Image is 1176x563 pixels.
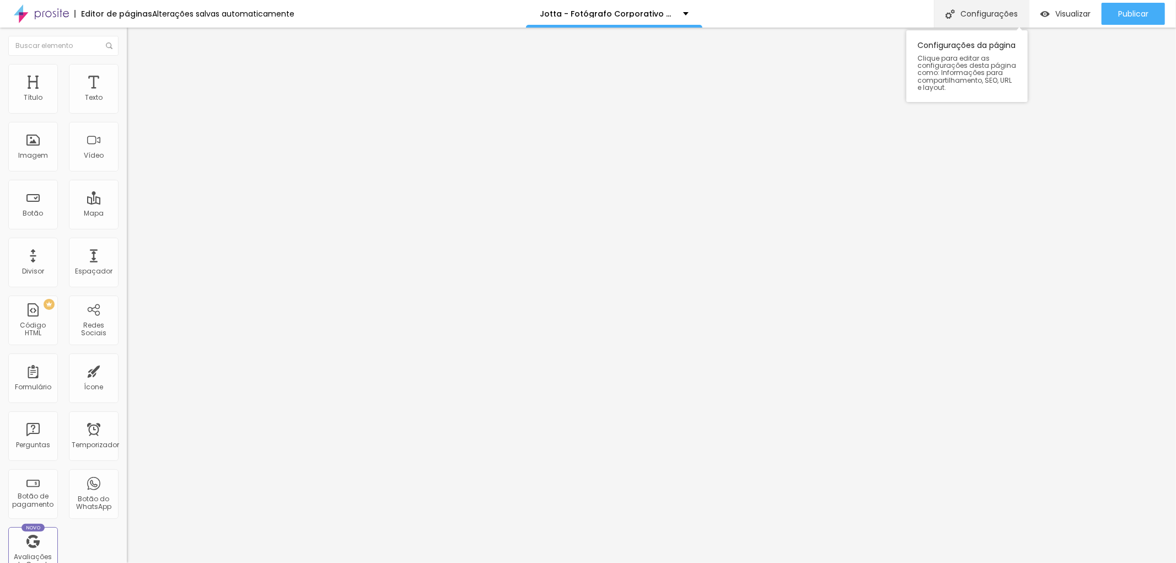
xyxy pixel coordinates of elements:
font: Título [24,93,42,102]
font: Alterações salvas automaticamente [152,8,294,19]
font: Botão de pagamento [13,491,54,508]
font: Novo [26,524,41,531]
iframe: Editor [127,28,1176,563]
font: Código HTML [20,320,46,337]
font: Botão [23,208,44,218]
font: Divisor [22,266,44,276]
font: Espaçador [75,266,112,276]
font: Mapa [84,208,104,218]
font: Redes Sociais [81,320,106,337]
font: Configurações da página [917,40,1016,51]
font: Perguntas [16,440,50,449]
font: Imagem [18,151,48,160]
img: Ícone [946,9,955,19]
font: Visualizar [1055,8,1091,19]
font: Clique para editar as configurações desta página como: Informações para compartilhamento, SEO, UR... [917,53,1016,92]
font: Publicar [1118,8,1148,19]
font: Texto [85,93,103,102]
font: Jotta - Fotógrafo Corporativo em [GEOGRAPHIC_DATA] [540,8,769,19]
input: Buscar elemento [8,36,119,56]
font: Editor de páginas [81,8,152,19]
img: Ícone [106,42,112,49]
font: Vídeo [84,151,104,160]
font: Formulário [15,382,51,392]
font: Ícone [84,382,104,392]
font: Configurações [960,8,1018,19]
font: Temporizador [72,440,119,449]
button: Publicar [1102,3,1165,25]
img: view-1.svg [1040,9,1050,19]
button: Visualizar [1029,3,1102,25]
font: Botão do WhatsApp [76,494,111,511]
